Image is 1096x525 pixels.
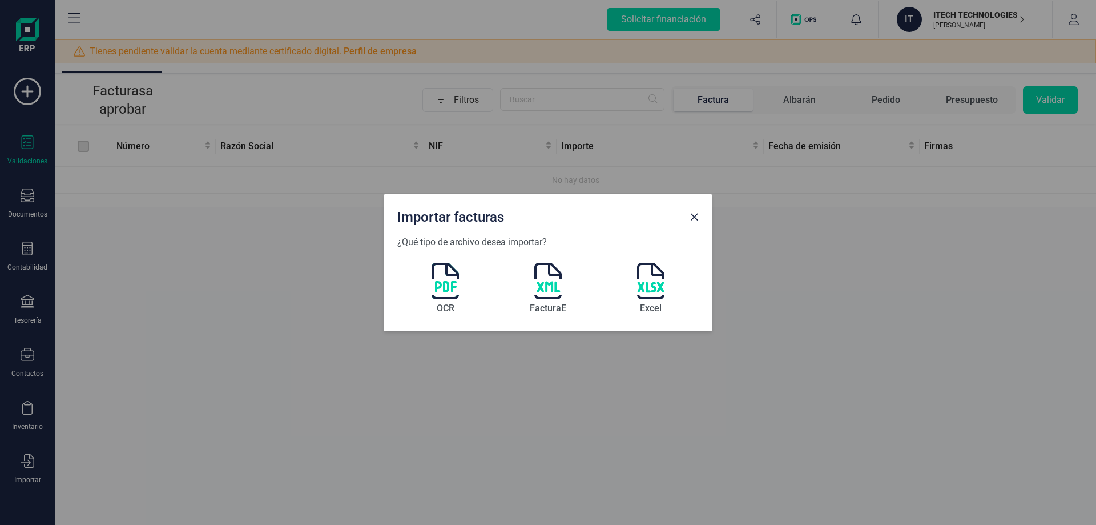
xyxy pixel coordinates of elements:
[432,263,459,299] img: document-icon
[437,302,454,315] span: OCR
[534,263,562,299] img: document-icon
[685,208,703,226] button: Close
[393,203,685,226] div: Importar facturas
[637,263,664,299] img: document-icon
[530,302,566,315] span: FacturaE
[640,302,662,315] span: Excel
[397,235,699,249] p: ¿Qué tipo de archivo desea importar?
